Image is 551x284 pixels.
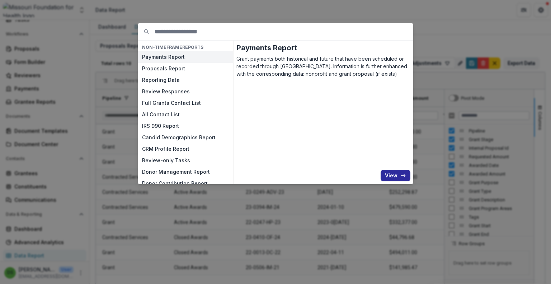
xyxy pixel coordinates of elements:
button: Review Responses [138,86,233,97]
button: Full Grants Contact List [138,97,233,109]
button: Payments Report [138,51,233,63]
button: Proposals Report [138,63,233,74]
button: CRM Profile Report [138,143,233,155]
button: View [381,170,410,181]
button: Donor Contribution Report [138,178,233,189]
h2: Payments Report [236,43,410,52]
button: Candid Demographics Report [138,132,233,143]
button: All Contact List [138,109,233,120]
button: IRS 990 Report [138,120,233,132]
h4: NON-TIMEFRAME Reports [138,43,233,51]
button: Donor Management Report [138,166,233,178]
button: Review-only Tasks [138,155,233,166]
p: Grant payments both historical and future that have been scheduled or recorded through [GEOGRAPHI... [236,55,410,78]
button: Reporting Data [138,74,233,86]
